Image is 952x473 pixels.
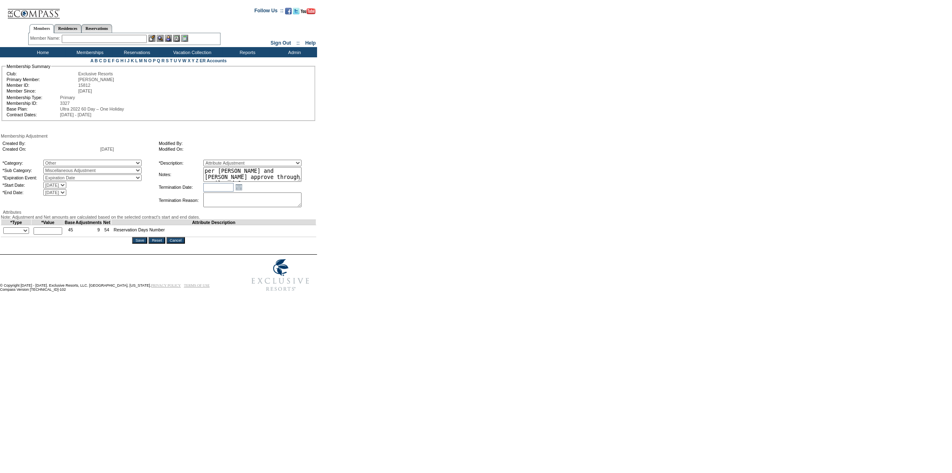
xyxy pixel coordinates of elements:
[139,58,143,63] a: M
[305,40,316,46] a: Help
[60,106,124,111] span: Ultra 2022 60 Day – One Holiday
[7,95,59,100] td: Membership Type:
[1,215,316,220] div: Note: Adjustment and Net amounts are calculated based on the selected contract's start and end da...
[7,112,59,117] td: Contract Dates:
[254,7,284,17] td: Follow Us ::
[2,174,43,181] td: *Expiration Event:
[159,183,203,192] td: Termination Date:
[270,40,291,46] a: Sign Out
[181,35,188,42] img: b_calculator.gif
[157,58,160,63] a: Q
[234,183,243,192] a: Open the calendar popup.
[301,10,315,15] a: Subscribe to our YouTube Channel
[75,220,102,225] td: Adjustments
[111,225,316,237] td: Reservation Days Number
[270,47,317,57] td: Admin
[192,58,195,63] a: Y
[1,220,32,225] td: *Type
[7,71,77,76] td: Club:
[78,83,90,88] span: 15812
[159,167,203,182] td: Notes:
[149,237,165,244] input: Reset
[99,58,102,63] a: C
[112,58,115,63] a: F
[78,71,113,76] span: Exclusive Resorts
[127,58,130,63] a: J
[132,237,147,244] input: Save
[196,58,198,63] a: Z
[111,220,316,225] td: Attribute Description
[182,58,187,63] a: W
[144,58,147,63] a: N
[116,58,119,63] a: G
[7,88,77,93] td: Member Since:
[78,88,92,93] span: [DATE]
[200,58,227,63] a: ER Accounts
[160,47,223,57] td: Vacation Collection
[165,35,172,42] img: Impersonate
[1,210,316,215] div: Attributes
[7,83,77,88] td: Member ID:
[7,101,59,106] td: Membership ID:
[135,58,137,63] a: L
[188,58,191,63] a: X
[293,10,299,15] a: Follow us on Twitter
[78,77,114,82] span: [PERSON_NAME]
[167,237,185,244] input: Cancel
[174,58,177,63] a: U
[153,58,156,63] a: P
[2,167,43,174] td: *Sub Category:
[32,220,65,225] td: *Value
[60,95,75,100] span: Primary
[1,134,316,138] div: Membership Adjustment
[120,58,124,63] a: H
[170,58,173,63] a: T
[244,255,317,296] img: Exclusive Resorts
[18,47,65,57] td: Home
[2,182,43,188] td: *Start Date:
[65,220,75,225] td: Base
[159,147,312,152] td: Modified On:
[7,106,59,111] td: Base Plan:
[149,35,155,42] img: b_edit.gif
[178,58,181,63] a: V
[81,24,112,33] a: Reservations
[223,47,270,57] td: Reports
[54,24,81,33] a: Residences
[108,58,110,63] a: E
[157,35,164,42] img: View
[7,77,77,82] td: Primary Member:
[6,64,51,69] legend: Membership Summary
[75,225,102,237] td: 9
[100,147,114,152] span: [DATE]
[173,35,180,42] img: Reservations
[159,141,312,146] td: Modified By:
[184,283,210,287] a: TERMS OF USE
[60,112,92,117] span: [DATE] - [DATE]
[60,101,70,106] span: 3327
[7,2,60,19] img: Compass Home
[166,58,169,63] a: S
[151,283,181,287] a: PRIVACY POLICY
[104,58,107,63] a: D
[159,160,203,166] td: *Description:
[148,58,151,63] a: O
[159,192,203,208] td: Termination Reason:
[30,35,62,42] div: Member Name:
[293,8,299,14] img: Follow us on Twitter
[297,40,300,46] span: ::
[90,58,93,63] a: A
[2,141,99,146] td: Created By:
[2,147,99,152] td: Created On:
[285,8,292,14] img: Become our fan on Facebook
[102,220,112,225] td: Net
[301,8,315,14] img: Subscribe to our YouTube Channel
[125,58,126,63] a: I
[102,225,112,237] td: 54
[113,47,160,57] td: Reservations
[285,10,292,15] a: Become our fan on Facebook
[2,160,43,166] td: *Category:
[65,47,113,57] td: Memberships
[131,58,134,63] a: K
[2,189,43,196] td: *End Date:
